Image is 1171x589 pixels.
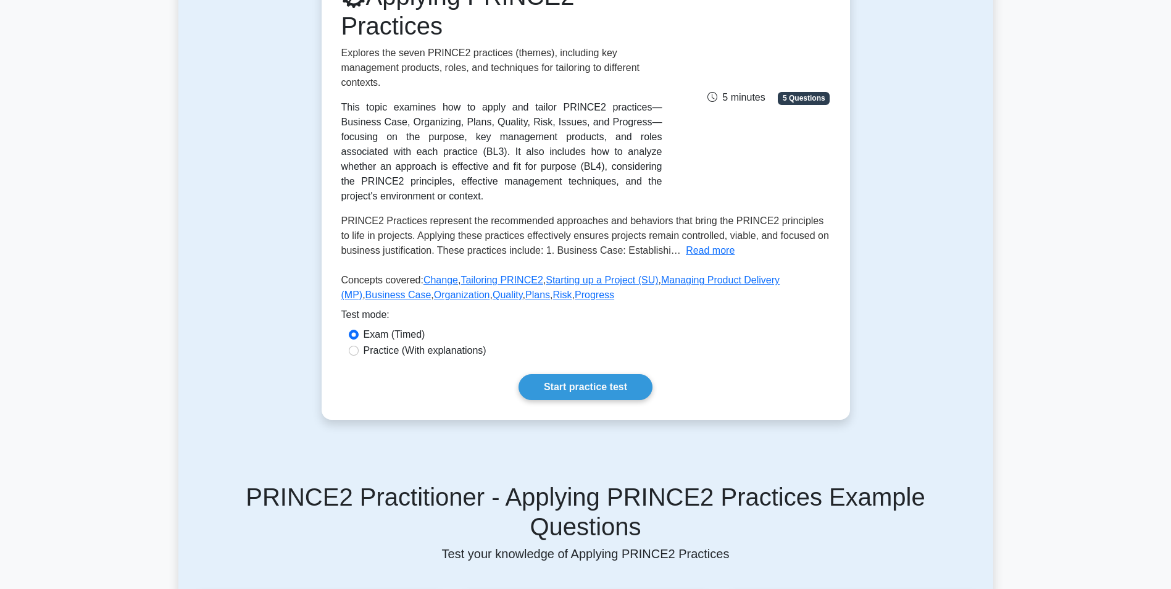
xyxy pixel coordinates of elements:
div: Test mode: [341,307,830,327]
a: Risk [553,290,572,300]
a: Starting up a Project (SU) [546,275,658,285]
a: Organization [434,290,490,300]
p: Concepts covered: , , , , , , , , , [341,273,830,307]
span: 5 minutes [707,92,765,102]
a: Plans [525,290,550,300]
button: Read more [686,243,735,258]
span: PRINCE2 Practices represent the recommended approaches and behaviors that bring the PRINCE2 princ... [341,215,829,256]
p: Explores the seven PRINCE2 practices (themes), including key management products, roles, and tech... [341,46,662,90]
a: Change [423,275,458,285]
p: Test your knowledge of Applying PRINCE2 Practices [193,546,978,561]
label: Practice (With explanations) [364,343,486,358]
h5: PRINCE2 Practitioner - Applying PRINCE2 Practices Example Questions [193,482,978,541]
a: Business Case [365,290,431,300]
a: Progress [575,290,614,300]
div: This topic examines how to apply and tailor PRINCE2 practices—Business Case, Organizing, Plans, Q... [341,100,662,204]
a: Start practice test [519,374,652,400]
span: 5 Questions [778,92,830,104]
label: Exam (Timed) [364,327,425,342]
a: Quality [493,290,523,300]
a: Tailoring PRINCE2 [460,275,543,285]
